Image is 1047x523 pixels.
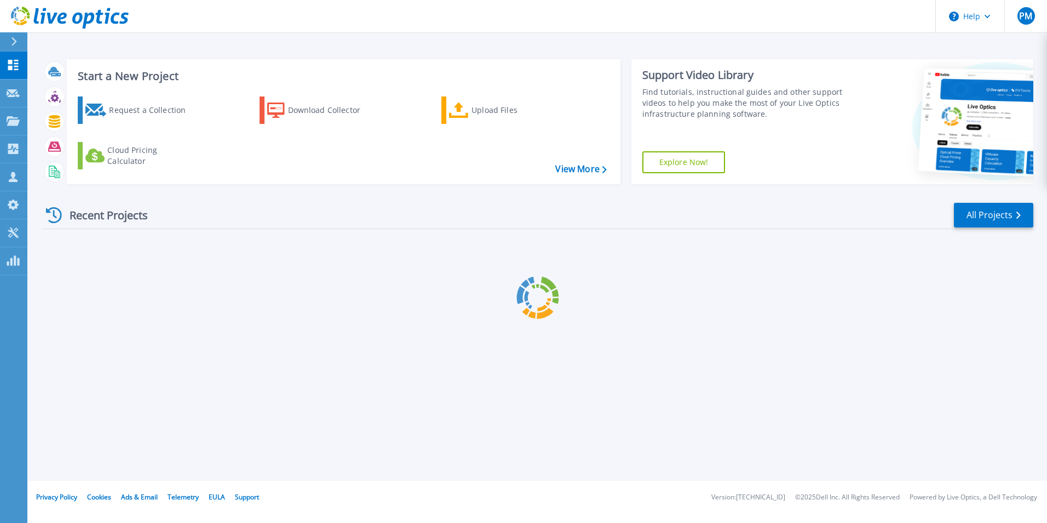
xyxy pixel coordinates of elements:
div: Find tutorials, instructional guides and other support videos to help you make the most of your L... [642,87,847,120]
div: Request a Collection [109,99,197,121]
div: Upload Files [471,99,559,121]
a: Privacy Policy [36,492,77,502]
a: View More [555,164,606,174]
a: Cloud Pricing Calculator [78,142,200,169]
li: Version: [TECHNICAL_ID] [711,494,785,501]
span: PM [1019,12,1032,20]
a: Upload Files [441,96,563,124]
a: Ads & Email [121,492,158,502]
a: EULA [209,492,225,502]
li: Powered by Live Optics, a Dell Technology [910,494,1037,501]
a: Download Collector [260,96,382,124]
a: Telemetry [168,492,199,502]
div: Cloud Pricing Calculator [107,145,195,167]
div: Support Video Library [642,68,847,82]
a: Explore Now! [642,151,726,173]
a: All Projects [954,203,1033,228]
div: Recent Projects [42,202,163,229]
a: Cookies [87,492,111,502]
a: Support [235,492,259,502]
h3: Start a New Project [78,70,606,82]
li: © 2025 Dell Inc. All Rights Reserved [795,494,900,501]
a: Request a Collection [78,96,200,124]
div: Download Collector [288,99,376,121]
